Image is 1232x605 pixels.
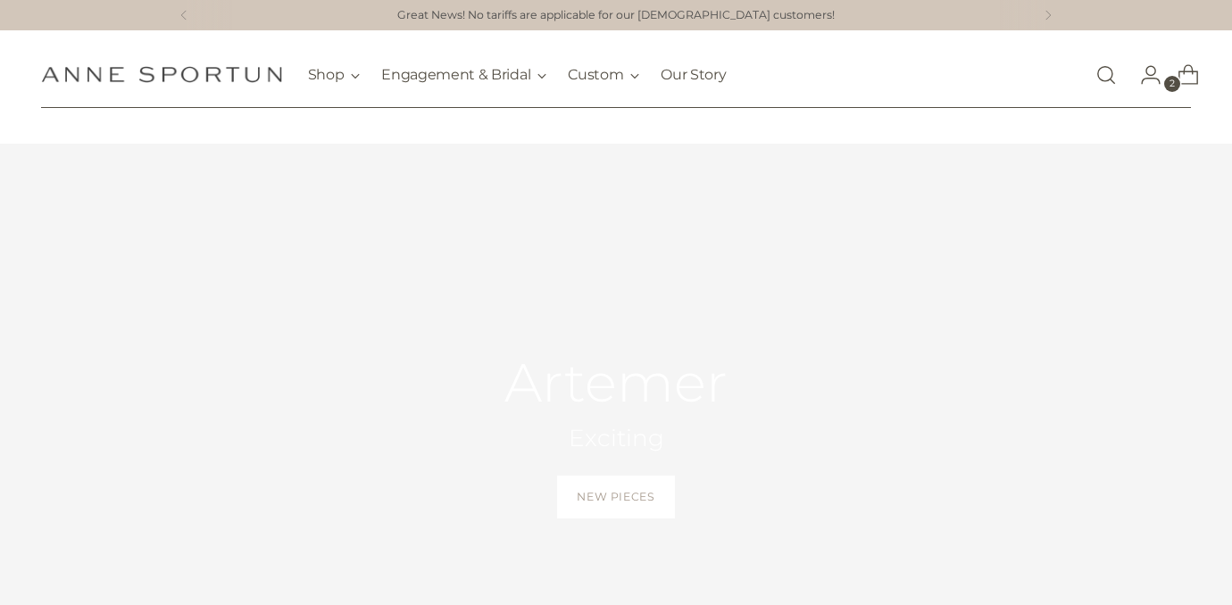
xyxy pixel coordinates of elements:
[568,55,639,95] button: Custom
[397,7,835,24] a: Great News! No tariffs are applicable for our [DEMOGRAPHIC_DATA] customers!
[577,489,654,505] span: New Pieces
[557,476,674,518] a: New Pieces
[381,55,546,95] button: Engagement & Bridal
[41,66,282,83] a: Anne Sportun Fine Jewellery
[308,55,361,95] button: Shop
[504,423,728,454] h2: Exciting
[1164,76,1180,92] span: 2
[661,55,726,95] a: Our Story
[1163,57,1199,93] a: Open cart modal
[1088,57,1124,93] a: Open search modal
[1126,57,1161,93] a: Go to the account page
[504,353,728,412] h2: Artemer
